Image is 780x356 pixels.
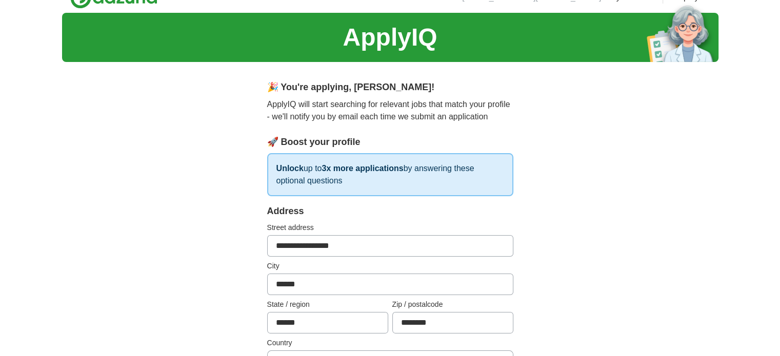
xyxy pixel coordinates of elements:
strong: Unlock [276,164,304,173]
label: Zip / postalcode [392,299,513,310]
h1: ApplyIQ [343,19,437,56]
label: Country [267,338,513,348]
p: ApplyIQ will start searching for relevant jobs that match your profile - we'll notify you by emai... [267,98,513,123]
div: Address [267,204,513,218]
label: Street address [267,222,513,233]
div: 🎉 You're applying , [PERSON_NAME] ! [267,80,513,94]
strong: 3x more applications [322,164,403,173]
label: State / region [267,299,388,310]
div: 🚀 Boost your profile [267,135,513,149]
p: up to by answering these optional questions [267,153,513,196]
label: City [267,261,513,271]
